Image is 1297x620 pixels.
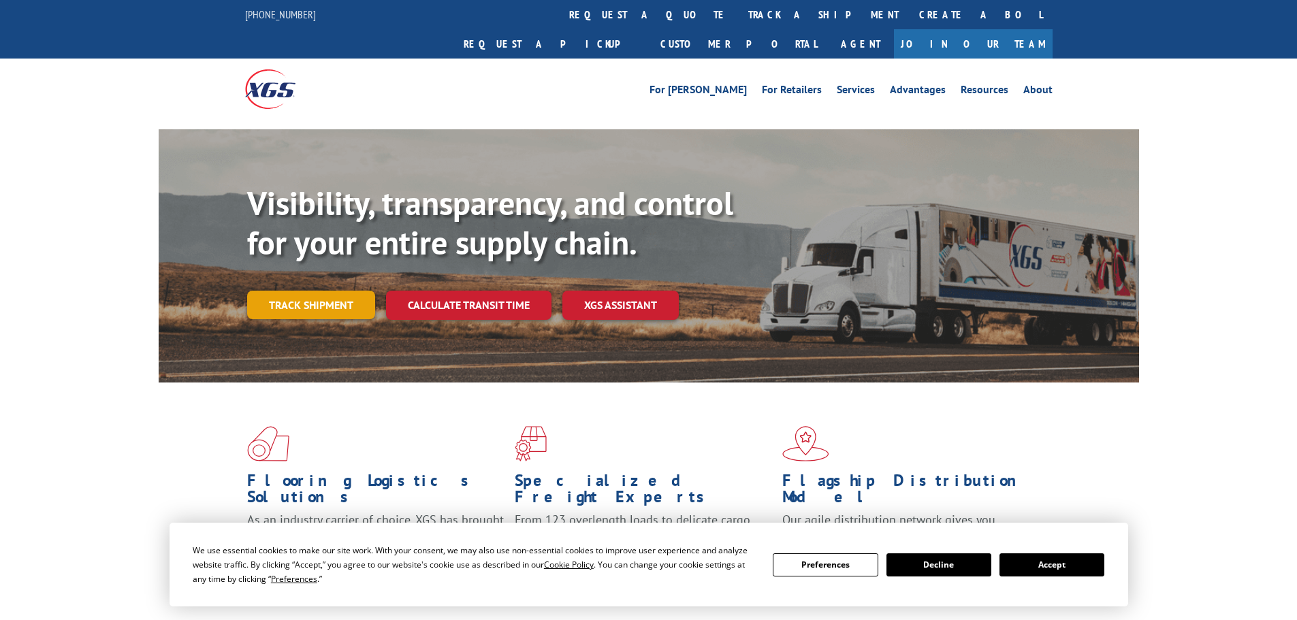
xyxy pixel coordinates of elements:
[894,29,1053,59] a: Join Our Team
[247,291,375,319] a: Track shipment
[386,291,551,320] a: Calculate transit time
[247,512,504,560] span: As an industry carrier of choice, XGS has brought innovation and dedication to flooring logistics...
[999,553,1104,576] button: Accept
[782,512,1033,544] span: Our agile distribution network gives you nationwide inventory management on demand.
[271,573,317,585] span: Preferences
[827,29,894,59] a: Agent
[773,553,878,576] button: Preferences
[961,84,1008,99] a: Resources
[515,472,772,512] h1: Specialized Freight Experts
[886,553,991,576] button: Decline
[245,7,316,21] a: [PHONE_NUMBER]
[247,472,505,512] h1: Flooring Logistics Solutions
[544,559,594,570] span: Cookie Policy
[247,182,733,263] b: Visibility, transparency, and control for your entire supply chain.
[782,472,1040,512] h1: Flagship Distribution Model
[170,523,1128,606] div: Cookie Consent Prompt
[650,29,827,59] a: Customer Portal
[782,426,829,461] img: xgs-icon-flagship-distribution-model-red
[650,84,747,99] a: For [PERSON_NAME]
[562,291,679,320] a: XGS ASSISTANT
[837,84,875,99] a: Services
[515,426,547,461] img: xgs-icon-focused-on-flooring-red
[247,426,289,461] img: xgs-icon-total-supply-chain-intelligence-red
[890,84,946,99] a: Advantages
[762,84,822,99] a: For Retailers
[515,512,772,572] p: From 123 overlength loads to delicate cargo, our experienced staff knows the best way to move you...
[193,543,756,586] div: We use essential cookies to make our site work. With your consent, we may also use non-essential ...
[453,29,650,59] a: Request a pickup
[1023,84,1053,99] a: About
